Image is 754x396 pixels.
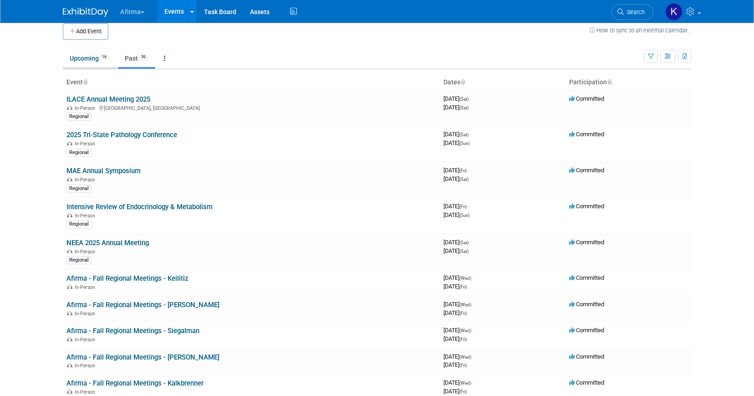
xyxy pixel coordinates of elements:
[66,239,149,247] a: NEEA 2025 Annual Meeting
[459,240,469,245] span: (Sat)
[611,4,653,20] a: Search
[66,149,92,157] div: Regional
[473,327,474,334] span: -
[460,78,465,86] a: Sort by Start Date
[67,363,72,367] img: In-Person Event
[443,361,467,368] span: [DATE]
[83,78,87,86] a: Sort by Event Name
[66,256,92,264] div: Regional
[75,249,98,255] span: In-Person
[459,132,469,137] span: (Sat)
[75,284,98,290] span: In-Person
[468,203,469,210] span: -
[569,327,604,334] span: Committed
[443,327,474,334] span: [DATE]
[66,104,436,111] div: [GEOGRAPHIC_DATA], [GEOGRAPHIC_DATA]
[63,75,440,90] th: Event
[66,185,92,193] div: Regional
[470,239,471,246] span: -
[67,213,72,217] img: In-Person Event
[569,239,604,246] span: Committed
[665,3,683,21] img: Keirsten Davis
[75,363,98,369] span: In-Person
[67,141,72,145] img: In-Person Event
[66,379,204,387] a: Afirma - Fall Regional Meetings - Kalkbrenner
[63,23,108,40] button: Add Event
[569,167,604,174] span: Committed
[75,337,98,343] span: In-Person
[443,335,467,342] span: [DATE]
[75,141,98,147] span: In-Person
[443,309,467,316] span: [DATE]
[67,105,72,110] img: In-Person Event
[459,337,467,342] span: (Fri)
[443,353,474,360] span: [DATE]
[459,249,469,254] span: (Sat)
[63,8,108,17] img: ExhibitDay
[459,177,469,182] span: (Sat)
[138,54,148,61] span: 59
[459,105,469,110] span: (Sat)
[443,203,469,210] span: [DATE]
[459,355,471,360] span: (Wed)
[624,9,645,15] span: Search
[66,327,199,335] a: Afirma - Fall Regional Meetings - Siegalman
[63,50,116,67] a: Upcoming16
[459,389,467,394] span: (Fri)
[569,203,604,210] span: Committed
[459,363,467,368] span: (Fri)
[468,167,469,174] span: -
[440,75,565,90] th: Dates
[66,113,92,121] div: Regional
[473,274,474,281] span: -
[569,353,604,360] span: Committed
[473,301,474,308] span: -
[459,168,467,173] span: (Fri)
[99,54,109,61] span: 16
[459,302,471,307] span: (Wed)
[443,301,474,308] span: [DATE]
[75,177,98,183] span: In-Person
[459,328,471,333] span: (Wed)
[66,95,150,103] a: ILACE Annual Meeting 2025
[66,220,92,228] div: Regional
[443,175,469,182] span: [DATE]
[67,284,72,289] img: In-Person Event
[67,177,72,181] img: In-Person Event
[75,213,98,219] span: In-Person
[470,131,471,138] span: -
[75,311,98,317] span: In-Person
[443,95,471,102] span: [DATE]
[443,379,474,386] span: [DATE]
[459,97,469,102] span: (Sat)
[607,78,611,86] a: Sort by Participation Type
[443,139,469,146] span: [DATE]
[459,311,467,316] span: (Fri)
[443,239,471,246] span: [DATE]
[118,50,155,67] a: Past59
[569,274,604,281] span: Committed
[66,167,141,175] a: MAE Annual Symposium
[473,353,474,360] span: -
[443,274,474,281] span: [DATE]
[67,389,72,394] img: In-Person Event
[569,301,604,308] span: Committed
[67,311,72,315] img: In-Person Event
[443,247,469,254] span: [DATE]
[443,283,467,290] span: [DATE]
[66,301,219,309] a: Afirma - Fall Regional Meetings - [PERSON_NAME]
[470,95,471,102] span: -
[459,213,469,218] span: (Sun)
[443,167,469,174] span: [DATE]
[459,381,471,386] span: (Wed)
[66,203,213,211] a: Intensive Review of Endocrinology & Metabolism
[66,131,177,139] a: 2025 Tri-State Pathology Conference
[66,353,219,361] a: Afirma - Fall Regional Meetings - [PERSON_NAME]
[443,211,469,218] span: [DATE]
[443,131,471,138] span: [DATE]
[67,337,72,341] img: In-Person Event
[459,276,471,281] span: (Wed)
[443,104,469,111] span: [DATE]
[75,389,98,395] span: In-Person
[67,249,72,253] img: In-Person Event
